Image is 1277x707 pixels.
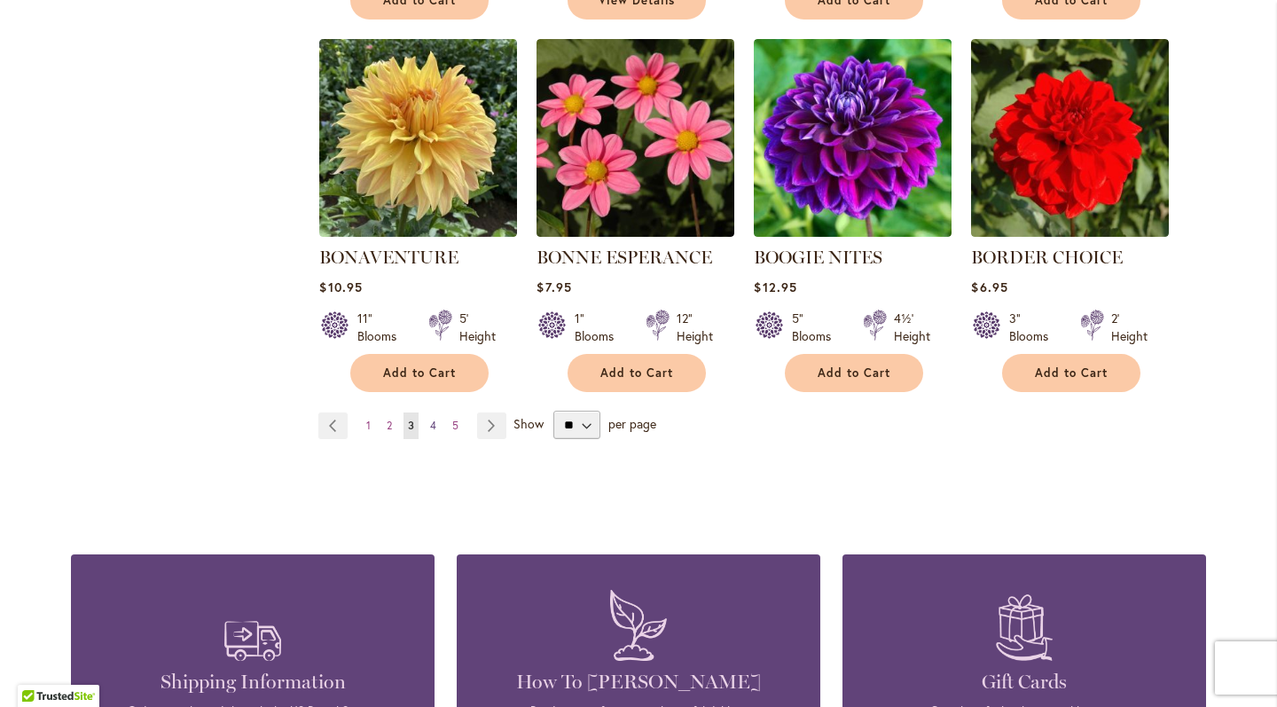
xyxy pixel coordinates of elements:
a: BONNE ESPERANCE [537,247,712,268]
a: BONNE ESPERANCE [537,224,734,240]
div: 5" Blooms [792,310,842,345]
a: BOOGIE NITES [754,224,952,240]
div: 12" Height [677,310,713,345]
a: 5 [448,412,463,439]
a: 2 [382,412,396,439]
span: Add to Cart [1035,365,1108,381]
button: Add to Cart [350,354,489,392]
a: Bonaventure [319,224,517,240]
a: BORDER CHOICE [971,224,1169,240]
span: 2 [387,419,392,432]
span: 3 [408,419,414,432]
span: $6.95 [971,279,1007,295]
h4: Gift Cards [869,670,1179,695]
div: 5' Height [459,310,496,345]
span: 4 [430,419,436,432]
button: Add to Cart [785,354,923,392]
div: 4½' Height [894,310,930,345]
button: Add to Cart [568,354,706,392]
div: 1" Blooms [575,310,624,345]
img: Bonaventure [319,39,517,237]
span: $12.95 [754,279,796,295]
span: $10.95 [319,279,362,295]
div: 11" Blooms [357,310,407,345]
span: Add to Cart [818,365,890,381]
button: Add to Cart [1002,354,1140,392]
span: Show [513,415,544,432]
h4: Shipping Information [98,670,408,695]
span: Add to Cart [383,365,456,381]
span: per page [608,415,656,432]
a: BONAVENTURE [319,247,458,268]
img: BONNE ESPERANCE [537,39,734,237]
img: BOOGIE NITES [754,39,952,237]
a: BORDER CHOICE [971,247,1123,268]
h4: How To [PERSON_NAME] [483,670,794,695]
a: 4 [426,412,441,439]
img: BORDER CHOICE [971,39,1169,237]
a: BOOGIE NITES [754,247,882,268]
span: Add to Cart [600,365,673,381]
span: 1 [366,419,371,432]
div: 3" Blooms [1009,310,1059,345]
a: 1 [362,412,375,439]
div: 2' Height [1111,310,1148,345]
span: $7.95 [537,279,571,295]
span: 5 [452,419,458,432]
